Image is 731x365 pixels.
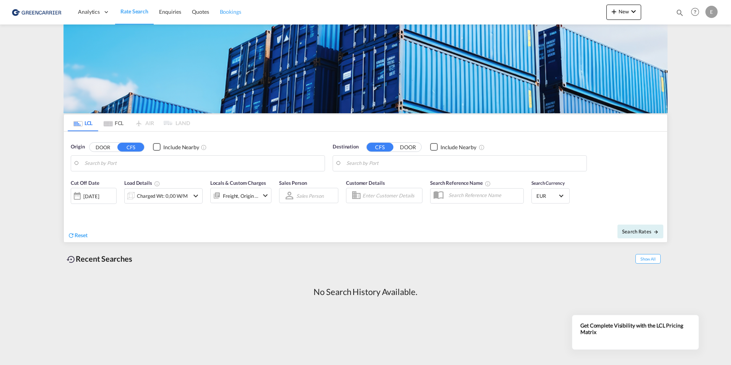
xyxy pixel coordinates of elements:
[192,8,209,15] span: Quotes
[84,158,321,169] input: Search by Port
[617,225,663,238] button: Search Ratesicon-arrow-right
[98,114,129,131] md-tab-item: FCL
[609,7,619,16] md-icon: icon-plus 400-fg
[479,144,485,150] md-icon: Unchecked: Ignores neighbouring ports when fetching rates.Checked : Includes neighbouring ports w...
[68,231,88,240] div: icon-refreshReset
[11,3,63,21] img: 1378a7308afe11ef83610d9e779c6b34.png
[75,232,88,238] span: Reset
[279,180,307,186] span: Sales Person
[163,143,199,151] div: Include Nearby
[124,188,203,204] div: Charged Wt: 0,00 W/Micon-chevron-down
[68,114,190,131] md-pagination-wrapper: Use the left and right arrow keys to navigate between tabs
[362,190,420,201] input: Enter Customer Details
[531,180,565,186] span: Search Currency
[89,143,116,152] button: DOOR
[71,143,84,151] span: Origin
[705,6,718,18] div: E
[63,24,668,113] img: GreenCarrierFCL_LCL.png
[68,232,75,239] md-icon: icon-refresh
[63,250,135,267] div: Recent Searches
[689,5,702,18] span: Help
[629,7,638,16] md-icon: icon-chevron-down
[71,180,99,186] span: Cut Off Date
[536,192,558,199] span: EUR
[485,181,491,187] md-icon: Your search will be saved by the below given name
[261,191,270,200] md-icon: icon-chevron-down
[64,132,667,242] div: Origin DOOR CFS Checkbox No InkUnchecked: Ignores neighbouring ports when fetching rates.Checked ...
[137,191,188,201] div: Charged Wt: 0,00 W/M
[78,8,100,16] span: Analytics
[210,188,271,203] div: Freight Origin Destinationicon-chevron-down
[220,8,241,15] span: Bookings
[117,143,144,152] button: CFS
[296,190,325,201] md-select: Sales Person
[120,8,148,15] span: Rate Search
[333,143,359,151] span: Destination
[346,158,583,169] input: Search by Port
[653,229,659,235] md-icon: icon-arrow-right
[430,143,476,151] md-checkbox: Checkbox No Ink
[68,114,98,131] md-tab-item: LCL
[210,180,266,186] span: Locals & Custom Charges
[83,193,99,200] div: [DATE]
[609,8,638,15] span: New
[676,8,684,20] div: icon-magnify
[635,254,661,264] span: Show All
[606,5,641,20] button: icon-plus 400-fgNewicon-chevron-down
[201,144,207,150] md-icon: Unchecked: Ignores neighbouring ports when fetching rates.Checked : Includes neighbouring ports w...
[440,143,476,151] div: Include Nearby
[71,188,117,204] div: [DATE]
[153,143,199,151] md-checkbox: Checkbox No Ink
[367,143,393,152] button: CFS
[314,286,417,298] div: No Search History Available.
[191,191,200,200] md-icon: icon-chevron-down
[346,180,385,186] span: Customer Details
[622,228,659,235] span: Search Rates
[154,181,160,187] md-icon: Chargeable Weight
[71,203,76,213] md-datepicker: Select
[67,255,76,264] md-icon: icon-backup-restore
[159,8,181,15] span: Enquiries
[676,8,684,17] md-icon: icon-magnify
[536,190,565,201] md-select: Select Currency: € EUREuro
[445,189,523,201] input: Search Reference Name
[223,191,259,201] div: Freight Origin Destination
[395,143,421,152] button: DOOR
[124,180,160,186] span: Load Details
[689,5,705,19] div: Help
[430,180,491,186] span: Search Reference Name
